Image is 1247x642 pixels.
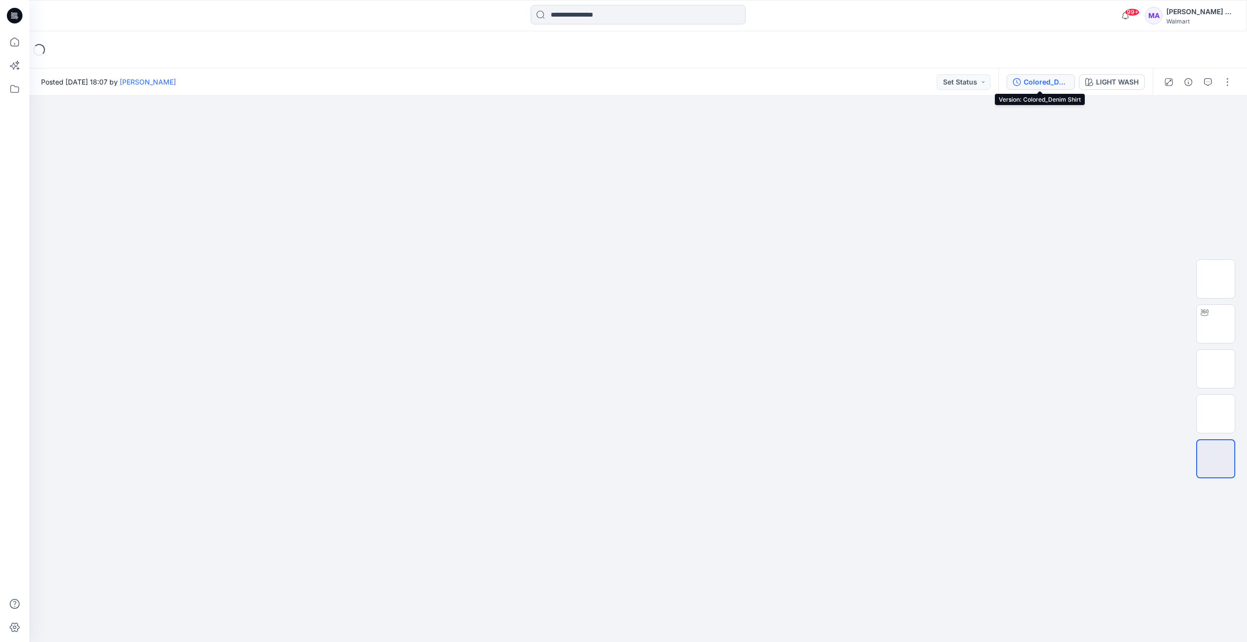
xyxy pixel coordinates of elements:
button: LIGHT WASH [1079,74,1145,90]
button: Colored_Denim Shirt [1007,74,1075,90]
div: LIGHT WASH [1096,77,1139,87]
div: MA [1145,7,1162,24]
a: [PERSON_NAME] [120,78,176,86]
div: Colored_Denim Shirt [1024,77,1069,87]
button: Details [1181,74,1196,90]
span: Posted [DATE] 18:07 by [41,77,176,87]
div: [PERSON_NAME] Au-[PERSON_NAME] [1166,6,1235,18]
div: Walmart [1166,18,1235,25]
span: 99+ [1125,8,1139,16]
